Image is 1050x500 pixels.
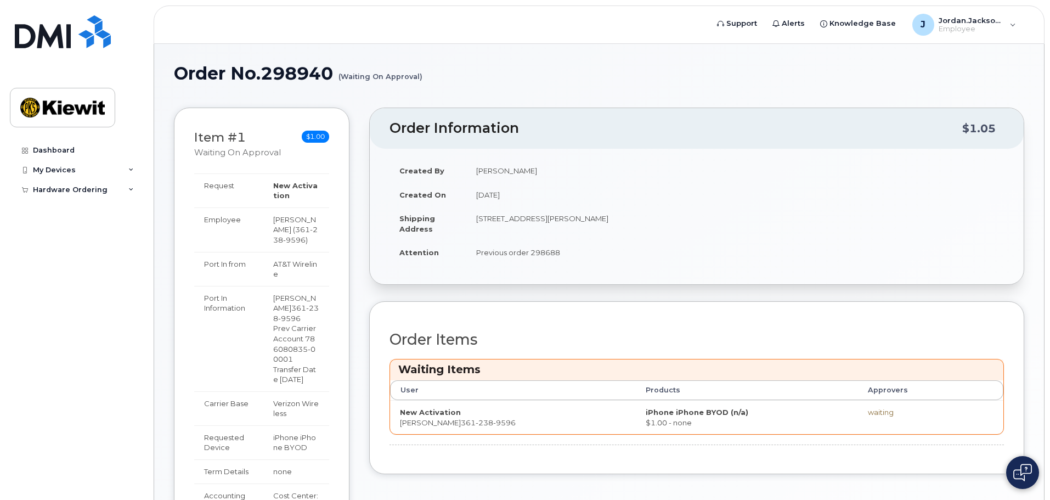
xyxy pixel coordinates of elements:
small: (Waiting On Approval) [338,64,422,81]
td: Verizon Wireless [263,391,329,425]
td: Carrier Base [194,391,263,425]
img: Open chat [1013,464,1032,481]
td: [STREET_ADDRESS][PERSON_NAME] [466,206,1004,240]
td: $1.00 - none [636,400,858,434]
td: none [263,459,329,484]
span: 9596 [493,418,516,427]
h3: Item #1 [194,131,281,159]
td: [PERSON_NAME] Prev Carrier Account 786080835-00001 Transfer Date [DATE] [263,286,329,391]
td: Previous order 298688 [466,240,1004,265]
th: User [390,380,636,400]
td: Term Details [194,459,263,484]
span: 361 [461,418,516,427]
th: Products [636,380,858,400]
td: Port In from [194,252,263,286]
strong: Created By [399,166,444,175]
th: Approvers [858,380,967,400]
h1: Order No.298940 [174,64,1024,83]
td: Employee [194,207,263,252]
span: $1.00 [302,131,329,143]
td: AT&T Wireline [263,252,329,286]
span: 9596 [278,314,301,323]
span: 238 [476,418,493,427]
strong: Shipping Address [399,214,435,233]
td: Request [194,173,263,207]
td: Port In Information [194,286,263,391]
td: [DATE] [466,183,1004,207]
strong: Attention [399,248,439,257]
h2: Order Items [389,332,1004,348]
td: [PERSON_NAME] [466,159,1004,183]
h2: Order Information [389,121,962,136]
td: [PERSON_NAME] ( ) [263,207,329,252]
span: 361 [273,304,319,323]
small: Waiting On Approval [194,148,281,158]
strong: New Activation [400,408,461,417]
h3: Waiting Items [398,362,995,377]
td: [PERSON_NAME] [390,400,636,434]
td: iPhone iPhone BYOD [263,425,329,459]
td: Requested Device [194,425,263,459]
div: waiting [868,407,957,418]
strong: iPhone iPhone BYOD (n/a) [646,408,748,417]
span: 238 [273,304,319,323]
div: $1.05 [962,118,996,139]
strong: Created On [399,190,446,199]
strong: New Activation [273,181,318,200]
span: 361 [273,225,318,244]
span: 9596 [283,235,306,244]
